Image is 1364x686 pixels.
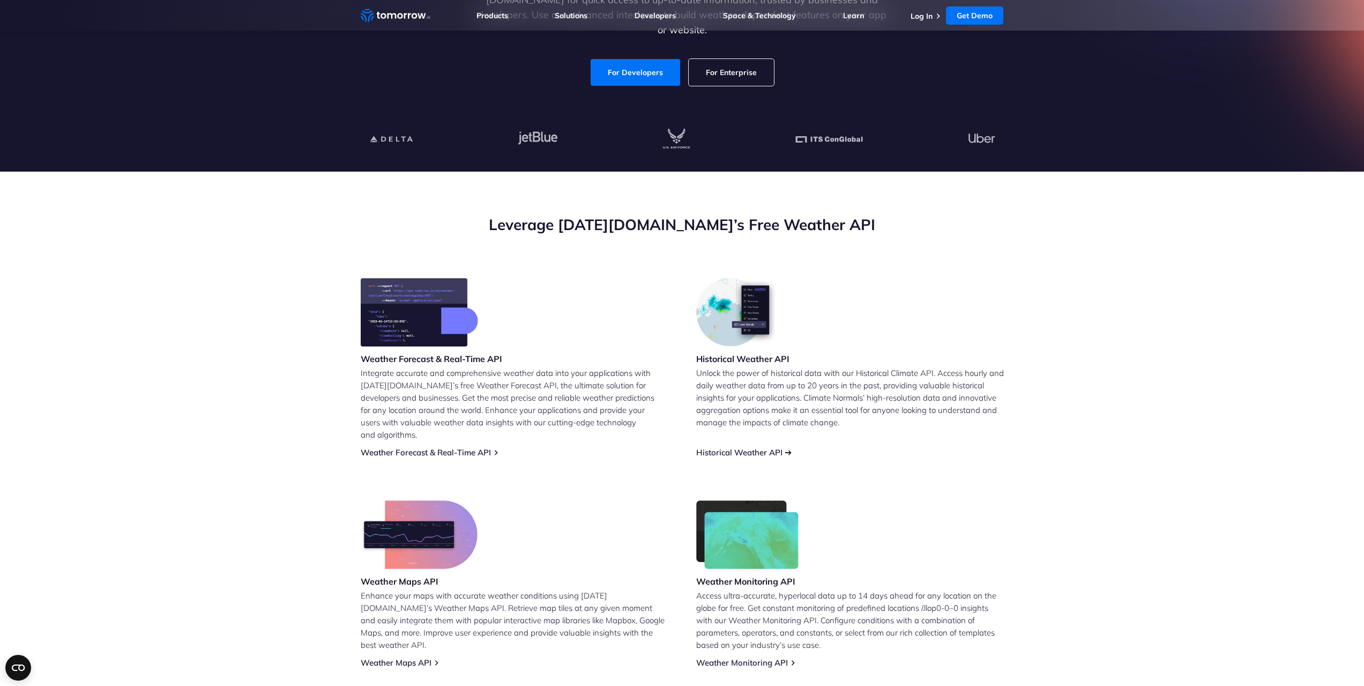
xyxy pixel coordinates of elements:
a: Home link [361,8,430,24]
a: Developers [635,11,676,20]
p: Integrate accurate and comprehensive weather data into your applications with [DATE][DOMAIN_NAME]... [361,367,668,441]
h2: Leverage [DATE][DOMAIN_NAME]’s Free Weather API [361,215,1004,235]
button: Open CMP widget [5,655,31,681]
h3: Weather Monitoring API [696,576,799,587]
a: Space & Technology [723,11,796,20]
a: Log In [911,11,933,21]
h3: Weather Forecast & Real-Time API [361,353,502,365]
a: For Developers [591,59,680,86]
a: Learn [843,11,864,20]
h3: Historical Weather API [696,353,789,365]
a: Products [476,11,508,20]
h3: Weather Maps API [361,576,478,587]
p: Enhance your maps with accurate weather conditions using [DATE][DOMAIN_NAME]’s Weather Maps API. ... [361,589,668,651]
a: For Enterprise [689,59,774,86]
p: Access ultra-accurate, hyperlocal data up to 14 days ahead for any location on the globe for free... [696,589,1004,651]
a: Get Demo [946,6,1003,25]
a: Weather Forecast & Real-Time API [361,447,491,458]
p: Unlock the power of historical data with our Historical Climate API. Access hourly and daily weat... [696,367,1004,429]
a: Weather Monitoring API [696,658,788,668]
a: Solutions [555,11,587,20]
a: Weather Maps API [361,658,431,668]
a: Historical Weather API [696,447,782,458]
